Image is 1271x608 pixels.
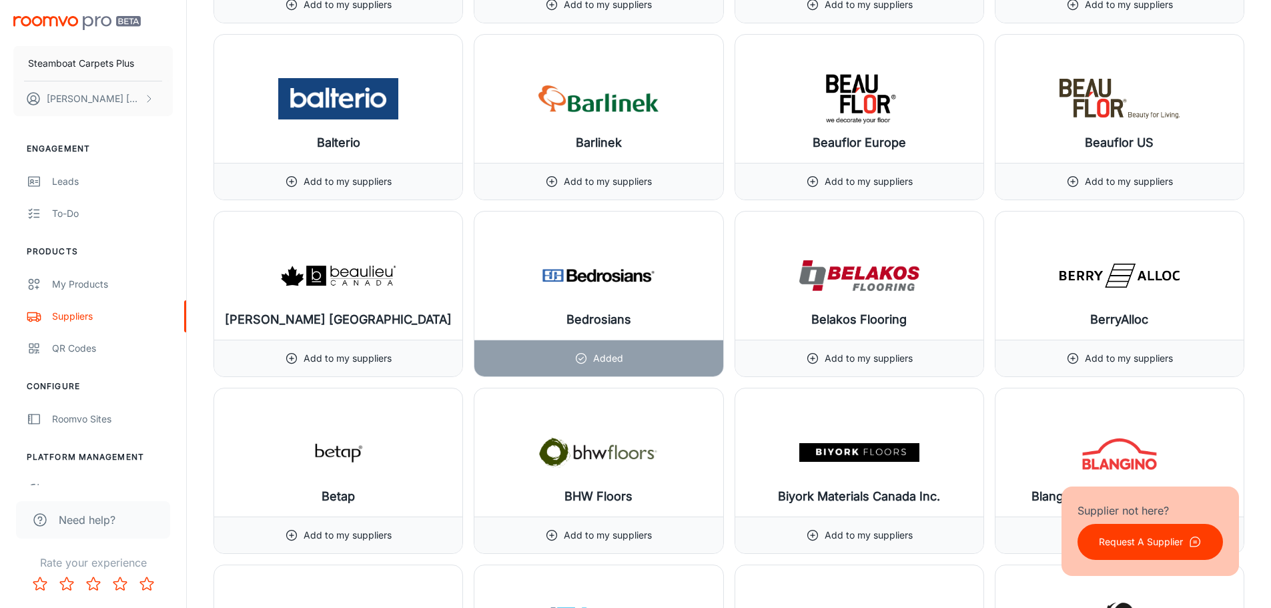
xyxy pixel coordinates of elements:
p: Rate your experience [11,555,175,571]
p: Request A Supplier [1099,535,1183,549]
img: Beauflor US [1060,72,1180,125]
div: My Products [52,277,173,292]
h6: BerryAlloc [1090,310,1148,329]
h6: Bedrosians [566,310,631,329]
img: Beauflor Europe [799,72,919,125]
span: Need help? [59,512,115,528]
img: Roomvo PRO Beta [13,16,141,30]
p: Add to my suppliers [825,351,913,366]
h6: Beauflor Europe [813,133,906,152]
p: [PERSON_NAME] [PERSON_NAME] [47,91,141,106]
img: Barlinek [538,72,659,125]
img: Betap [278,426,398,479]
img: BHW Floors [538,426,659,479]
h6: [PERSON_NAME] [GEOGRAPHIC_DATA] [225,310,452,329]
button: Request A Supplier [1078,524,1223,560]
div: Leads [52,174,173,189]
h6: Betap [322,487,355,506]
p: Add to my suppliers [825,174,913,189]
p: Add to my suppliers [564,528,652,543]
img: Balterio [278,72,398,125]
h6: Barlinek [576,133,622,152]
p: Add to my suppliers [564,174,652,189]
div: To-do [52,206,173,221]
button: Rate 4 star [107,571,133,597]
p: Supplier not here? [1078,503,1223,519]
h6: Beauflor US [1085,133,1154,152]
img: Beaulieu Canada [278,249,398,302]
h6: Balterio [317,133,360,152]
p: Add to my suppliers [304,174,392,189]
img: Bedrosians [538,249,659,302]
button: Steamboat Carpets Plus [13,46,173,81]
h6: Belakos Flooring [811,310,907,329]
h6: Blangino [GEOGRAPHIC_DATA] [1031,487,1207,506]
p: Add to my suppliers [1085,351,1173,366]
p: Add to my suppliers [304,351,392,366]
button: Rate 1 star [27,571,53,597]
div: Roomvo Sites [52,412,173,426]
p: Add to my suppliers [304,528,392,543]
div: Suppliers [52,309,173,324]
p: Added [593,351,623,366]
img: Belakos Flooring [799,249,919,302]
p: Steamboat Carpets Plus [28,56,134,71]
img: Blangino Argentina [1060,426,1180,479]
img: Biyork Materials Canada Inc. [799,426,919,479]
p: Add to my suppliers [1085,174,1173,189]
button: Rate 2 star [53,571,80,597]
button: [PERSON_NAME] [PERSON_NAME] [13,81,173,116]
h6: Biyork Materials Canada Inc. [778,487,940,506]
img: BerryAlloc [1060,249,1180,302]
button: Rate 5 star [133,571,160,597]
div: QR Codes [52,341,173,356]
button: Rate 3 star [80,571,107,597]
div: User Administration [52,483,173,497]
p: Add to my suppliers [825,528,913,543]
h6: BHW Floors [564,487,632,506]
